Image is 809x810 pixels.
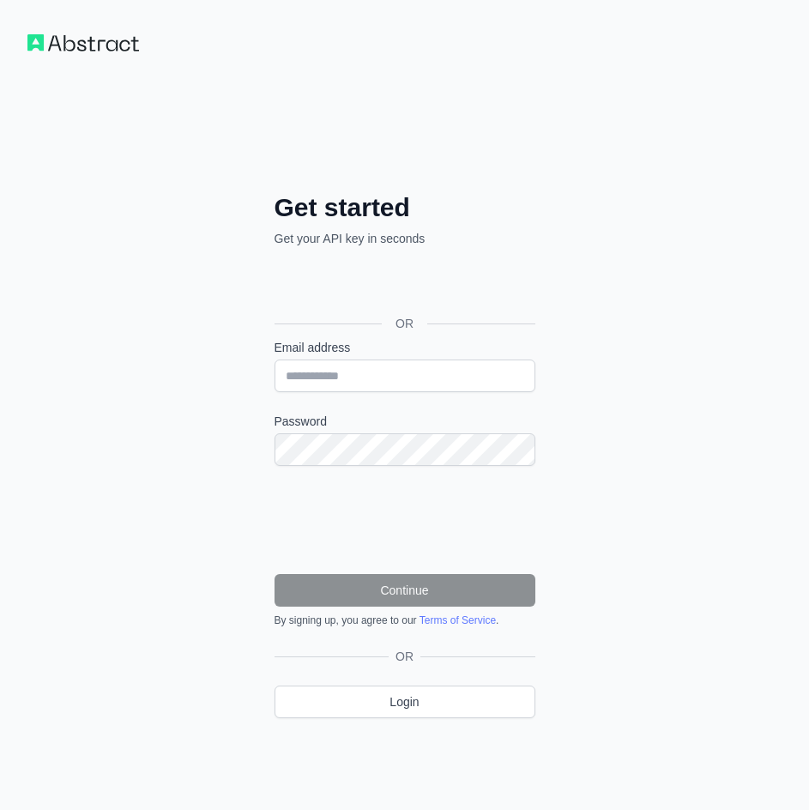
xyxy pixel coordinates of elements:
iframe: Sign in with Google Button [266,266,540,304]
a: Terms of Service [420,614,496,626]
span: OR [382,315,427,332]
img: Workflow [27,34,139,51]
span: OR [389,648,420,665]
label: Password [275,413,535,430]
a: Login [275,686,535,718]
iframe: reCAPTCHA [275,487,535,553]
p: Get your API key in seconds [275,230,535,247]
button: Continue [275,574,535,607]
label: Email address [275,339,535,356]
div: By signing up, you agree to our . [275,614,535,627]
h2: Get started [275,192,535,223]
